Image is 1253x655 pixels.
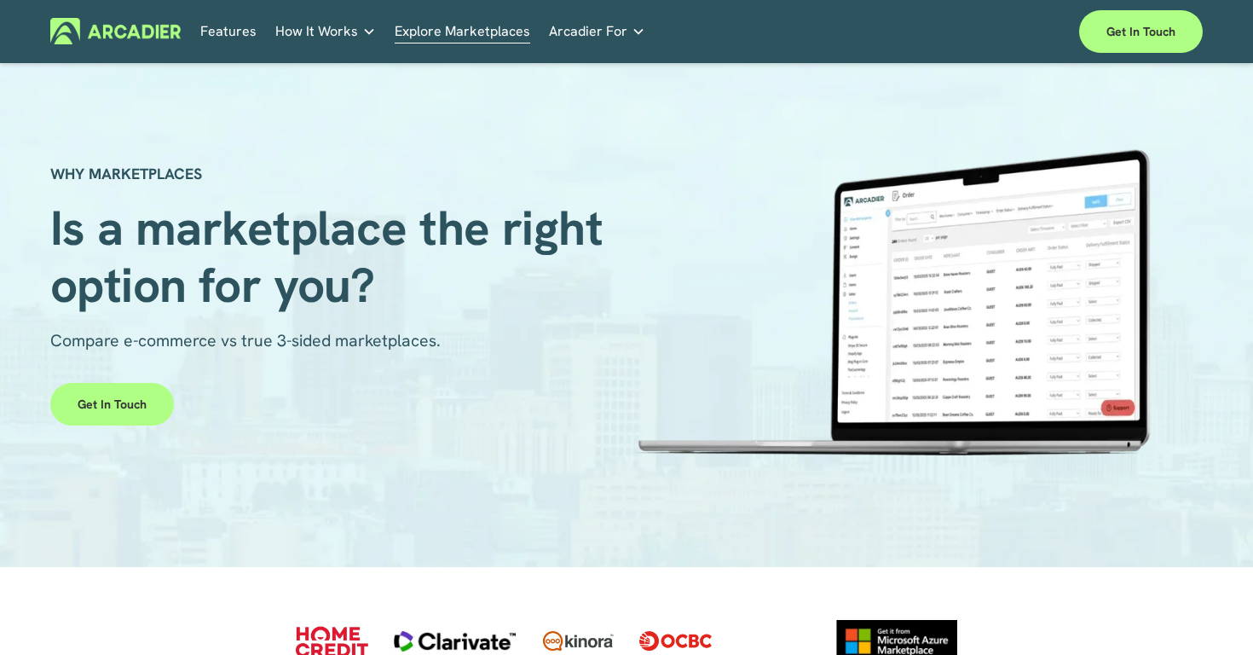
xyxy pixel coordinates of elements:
[549,18,645,44] a: folder dropdown
[50,18,181,44] img: Arcadier
[50,383,174,426] a: Get in touch
[1079,10,1203,53] a: Get in touch
[50,329,441,351] span: Compare e-commerce vs true 3-sided marketplaces.
[50,164,202,183] strong: WHY MARKETPLACES
[275,20,358,43] span: How It Works
[395,18,530,44] a: Explore Marketplaces
[200,18,257,44] a: Features
[50,196,615,316] span: Is a marketplace the right option for you?
[275,18,376,44] a: folder dropdown
[549,20,627,43] span: Arcadier For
